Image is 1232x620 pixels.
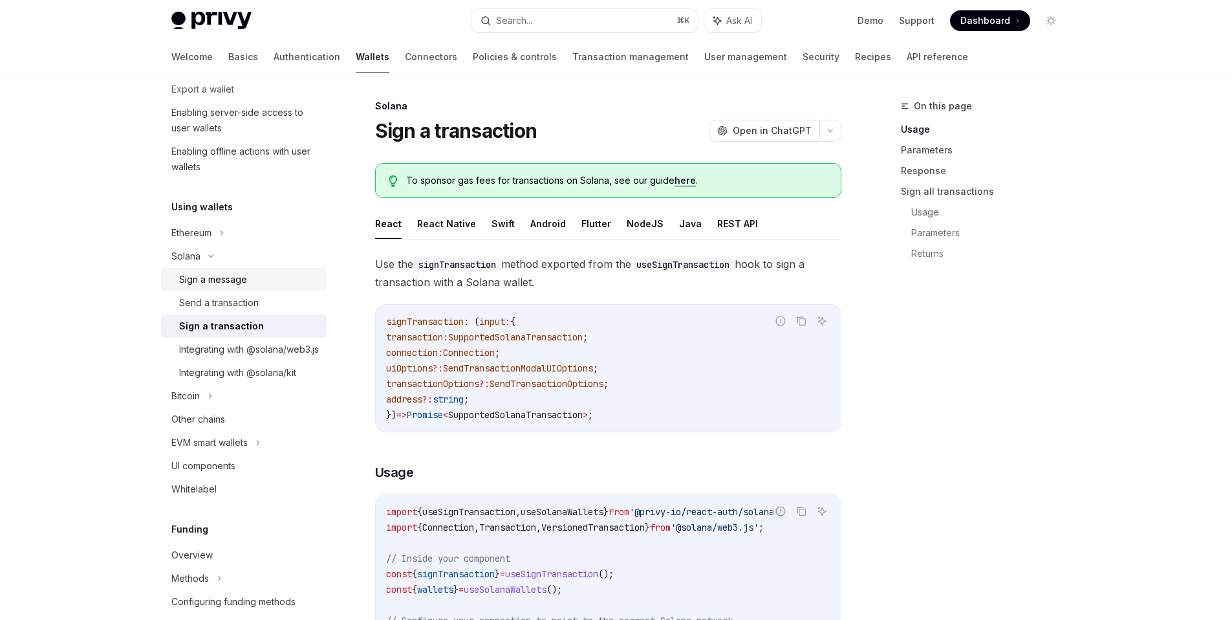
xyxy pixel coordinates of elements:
span: Connection [443,347,495,359]
a: API reference [907,41,968,72]
img: light logo [171,12,252,30]
a: UI components [161,454,327,478]
div: Whitelabel [171,482,217,497]
button: Ask AI [814,503,830,520]
a: Dashboard [950,10,1030,31]
a: Transaction management [572,41,689,72]
a: Recipes [855,41,891,72]
a: Enabling offline actions with user wallets [161,140,327,179]
a: Authentication [274,41,340,72]
button: Report incorrect code [772,313,789,329]
span: , [474,522,479,533]
button: Java [679,208,702,239]
span: transaction [386,331,443,343]
div: Enabling server-side access to user wallets [171,105,319,136]
span: ?: [479,378,490,390]
span: (); [546,584,562,595]
button: Copy the contents from the code block [793,503,810,520]
span: { [412,568,417,580]
span: ; [603,378,609,390]
a: Security [803,41,839,72]
button: Toggle dark mode [1041,10,1061,31]
button: NodeJS [627,208,664,239]
button: Android [530,208,566,239]
a: Connectors [405,41,457,72]
span: : [505,316,510,327]
span: transactionOptions [386,378,479,390]
span: uiOptions [386,362,433,374]
button: Swift [492,208,515,239]
a: Welcome [171,41,213,72]
span: '@privy-io/react-auth/solana' [629,506,779,518]
span: ; [464,393,469,405]
button: Report incorrect code [772,503,789,520]
h5: Using wallets [171,199,233,215]
a: Parameters [901,140,1072,161]
span: To sponsor gas fees for transactions on Solana, see our guide . [406,174,827,187]
h1: Sign a transaction [375,119,537,142]
span: > [583,409,588,421]
code: useSignTransaction [631,258,735,272]
span: input [479,316,505,327]
div: UI components [171,458,235,474]
span: SupportedSolanaTransaction [448,409,583,421]
div: Solana [171,249,200,264]
a: Sign a transaction [161,315,327,338]
div: Enabling offline actions with user wallets [171,144,319,175]
span: const [386,568,412,580]
span: Usage [375,463,414,482]
span: connection [386,347,438,359]
span: , [515,506,521,518]
span: useSignTransaction [505,568,598,580]
div: Configuring funding methods [171,594,296,610]
a: Demo [858,14,883,27]
a: Policies & controls [473,41,557,72]
button: Ask AI [704,9,761,32]
span: ?: [422,393,433,405]
span: SendTransactionModalUIOptions [443,362,593,374]
span: } [453,584,459,595]
div: Sign a transaction [179,318,264,334]
span: = [500,568,505,580]
a: Returns [911,243,1072,264]
span: SendTransactionOptions [490,378,603,390]
span: ; [759,522,764,533]
a: Response [901,161,1072,181]
span: ; [583,331,588,343]
a: Wallets [356,41,389,72]
svg: Tip [389,175,398,187]
a: Sign all transactions [901,181,1072,202]
div: Overview [171,548,213,563]
button: REST API [717,208,758,239]
span: = [459,584,464,595]
span: signTransaction [386,316,464,327]
span: Use the method exported from the hook to sign a transaction with a Solana wallet. [375,255,841,291]
span: } [603,506,609,518]
a: Integrating with @solana/web3.js [161,338,327,361]
div: EVM smart wallets [171,435,248,450]
button: Copy the contents from the code block [793,313,810,329]
span: }) [386,409,396,421]
div: Ethereum [171,225,211,241]
span: : [443,331,448,343]
span: Transaction [479,522,536,533]
span: SupportedSolanaTransaction [448,331,583,343]
div: Other chains [171,412,225,427]
span: Promise [407,409,443,421]
span: ; [588,409,593,421]
span: ; [495,347,500,359]
a: Usage [911,202,1072,223]
a: Integrating with @solana/kit [161,361,327,384]
span: import [386,522,417,533]
span: string [433,393,464,405]
span: , [536,522,541,533]
a: Usage [901,119,1072,140]
div: Send a transaction [179,295,259,311]
span: // Inside your component [386,553,510,564]
a: Support [899,14,935,27]
div: Sign a message [179,272,247,287]
a: Other chains [161,408,327,431]
span: address [386,393,422,405]
code: signTransaction [413,258,501,272]
a: User management [704,41,787,72]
